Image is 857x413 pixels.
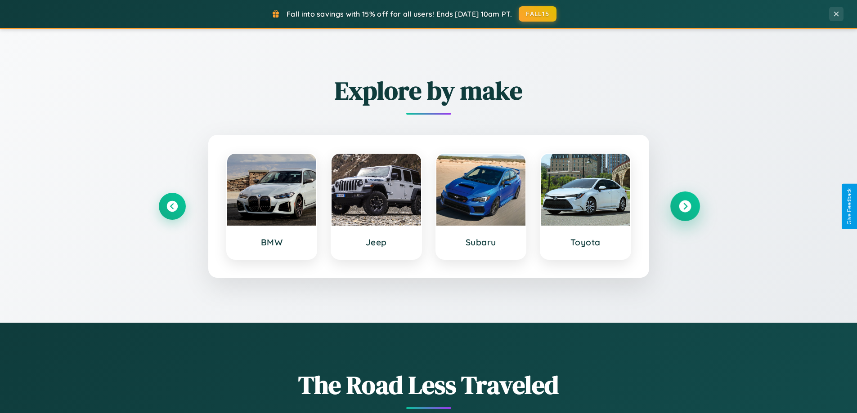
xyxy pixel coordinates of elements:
[236,237,308,248] h3: BMW
[341,237,412,248] h3: Jeep
[846,188,853,225] div: Give Feedback
[159,368,699,402] h1: The Road Less Traveled
[550,237,621,248] h3: Toyota
[159,73,699,108] h2: Explore by make
[445,237,517,248] h3: Subaru
[519,6,556,22] button: FALL15
[287,9,512,18] span: Fall into savings with 15% off for all users! Ends [DATE] 10am PT.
